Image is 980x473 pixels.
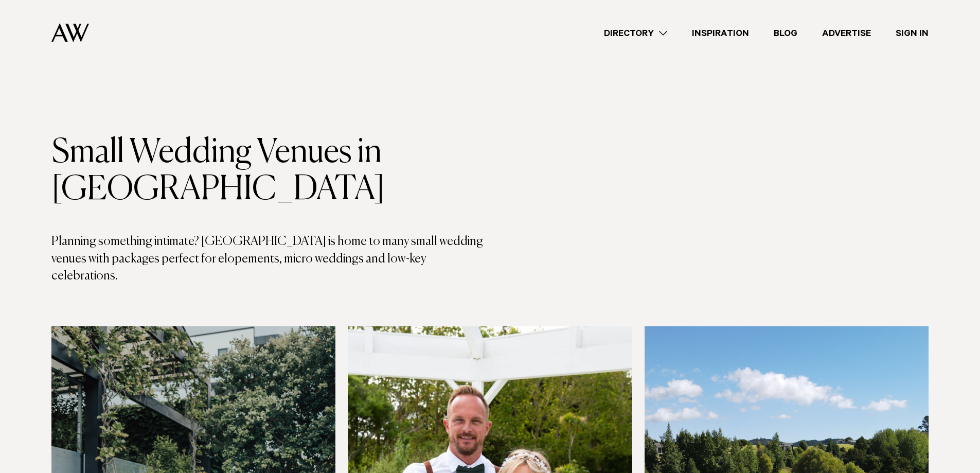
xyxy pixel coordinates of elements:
img: Auckland Weddings Logo [51,23,89,42]
p: Planning something intimate? [GEOGRAPHIC_DATA] is home to many small wedding venues with packages... [51,233,490,285]
a: Directory [592,26,680,40]
a: Sign In [883,26,941,40]
h1: Small Wedding Venues in [GEOGRAPHIC_DATA] [51,134,490,208]
a: Advertise [810,26,883,40]
a: Inspiration [680,26,761,40]
a: Blog [761,26,810,40]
